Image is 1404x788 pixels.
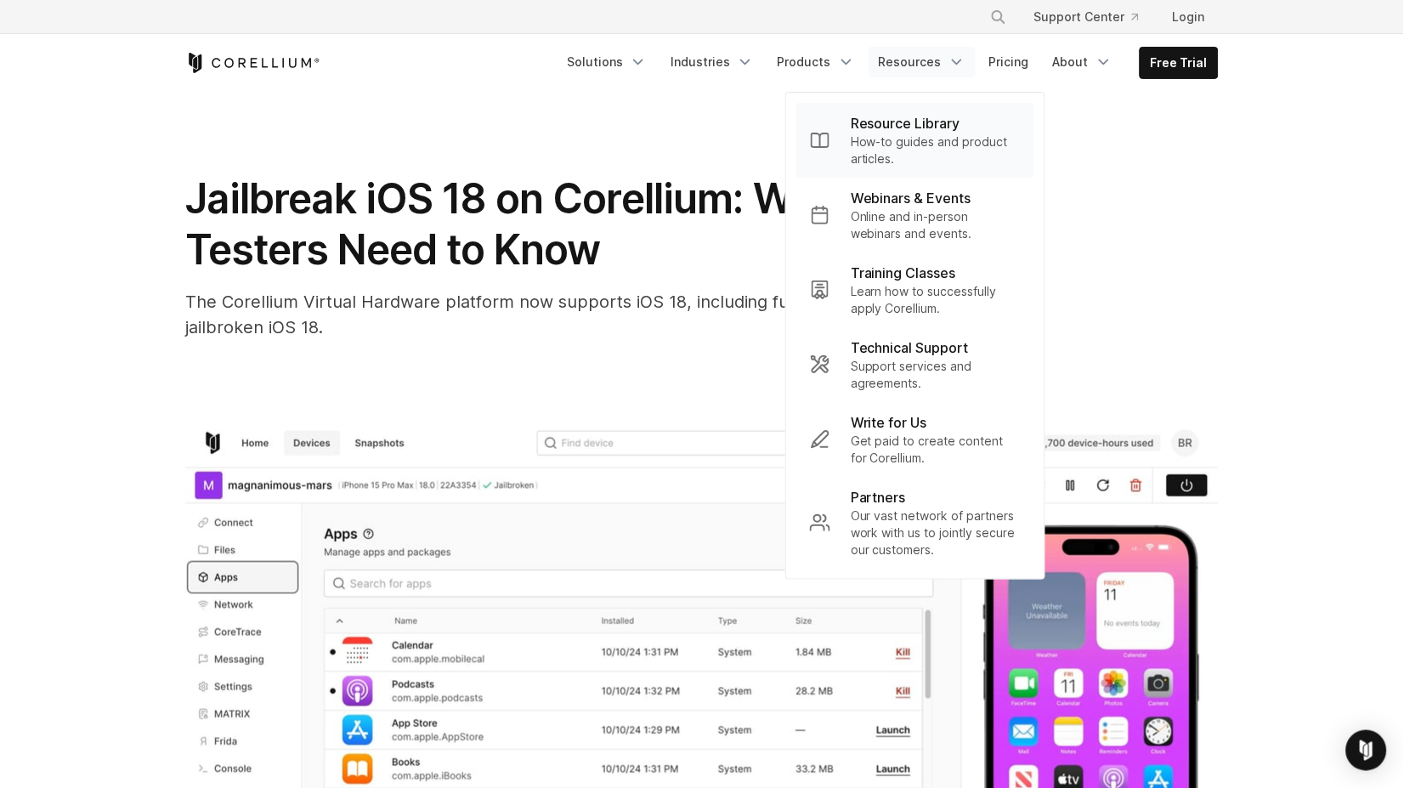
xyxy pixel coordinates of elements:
a: Training Classes Learn how to successfully apply Corellium. [796,252,1034,327]
a: Corellium Home [185,53,320,73]
p: Technical Support [851,337,969,358]
p: Get paid to create content for Corellium. [851,433,1021,467]
button: Search [983,2,1014,32]
div: Navigation Menu [970,2,1219,32]
a: Solutions [557,47,657,77]
p: Our vast network of partners work with us to jointly secure our customers. [851,507,1021,558]
a: Webinars & Events Online and in-person webinars and events. [796,178,1034,252]
p: Support services and agreements. [851,358,1021,392]
div: Open Intercom Messenger [1346,730,1387,771]
p: Training Classes [851,263,956,283]
div: Navigation Menu [557,47,1219,79]
p: Learn how to successfully apply Corellium. [851,283,1021,317]
a: Products [767,47,865,77]
a: Pricing [979,47,1039,77]
a: Industries [660,47,764,77]
p: Resource Library [851,113,960,133]
a: Partners Our vast network of partners work with us to jointly secure our customers. [796,477,1034,569]
a: Support Center [1021,2,1152,32]
a: Resources [869,47,976,77]
span: The Corellium Virtual Hardware platform now supports iOS 18, including fully jailbroken iOS 18. [185,292,807,337]
p: Webinars & Events [851,188,971,208]
span: Jailbreak iOS 18 on Corellium: What Testers Need to Know [185,173,854,275]
p: Partners [851,487,906,507]
a: Resource Library How-to guides and product articles. [796,103,1034,178]
p: Write for Us [851,412,927,433]
a: Write for Us Get paid to create content for Corellium. [796,402,1034,477]
a: Technical Support Support services and agreements. [796,327,1034,402]
p: Online and in-person webinars and events. [851,208,1021,242]
p: How-to guides and product articles. [851,133,1021,167]
a: Login [1159,2,1219,32]
a: Free Trial [1141,48,1218,78]
a: About [1043,47,1123,77]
